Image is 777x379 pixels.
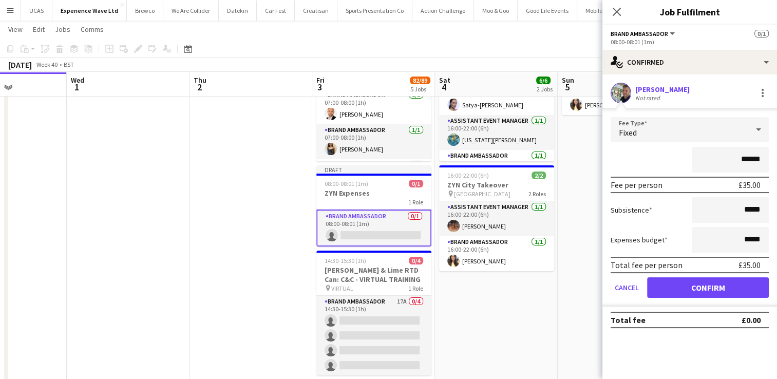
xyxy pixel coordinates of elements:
button: UCAS [21,1,52,21]
app-card-role: Brand Ambassador1/112:00-18:00 (6h)[PERSON_NAME] [562,80,677,115]
div: Fee per person [611,180,662,190]
div: Total fee [611,315,646,325]
h3: [PERSON_NAME] & Lime RTD Can: C&C - VIRTUAL TRAINING [316,266,431,284]
button: Brand Ambassador [611,30,676,37]
div: 2 Jobs [537,85,553,93]
button: We Are Collider [163,1,219,21]
div: 08:00-08:01 (1m) [611,38,769,46]
button: Creatisan [295,1,337,21]
a: View [4,23,27,36]
button: Car Fest [257,1,295,21]
button: Confirm [647,277,769,298]
span: Edit [33,25,45,34]
app-card-role: Assistant Event Manager1/116:00-22:00 (6h)[US_STATE][PERSON_NAME] [439,115,554,150]
a: Edit [29,23,49,36]
a: Comms [77,23,108,36]
span: Sun [562,75,574,85]
div: Total fee per person [611,260,683,270]
button: Sports Presentation Co [337,1,412,21]
h3: ZYN City Takeover [439,180,554,189]
span: 1 [69,81,84,93]
button: Moo & Goo [474,1,518,21]
button: Action Challenge [412,1,474,21]
app-card-role: Brand Ambassador17A0/414:30-15:30 (1h) [316,296,431,375]
button: Experience Wave Ltd [52,1,127,21]
div: £35.00 [738,180,761,190]
span: 14:30-15:30 (1h) [325,257,366,264]
span: Jobs [55,25,70,34]
span: 2 Roles [528,190,546,198]
span: 3 [315,81,325,93]
span: 0/1 [409,180,423,187]
app-card-role: Brand Ambassador1/107:00-08:00 (1h)[PERSON_NAME] [316,124,431,159]
span: 2/2 [532,172,546,179]
app-card-role: Brand Ambassador1/1 [316,159,431,194]
span: View [8,25,23,34]
h3: Job Fulfilment [602,5,777,18]
h3: ZYN Expenses [316,188,431,198]
span: 1 Role [408,285,423,292]
button: Datekin [219,1,257,21]
div: £0.00 [742,315,761,325]
div: Confirmed [602,50,777,74]
div: Draft [316,165,431,174]
span: 0/1 [754,30,769,37]
app-card-role: Brand Ambassador1/116:00-22:00 (6h) [439,150,554,185]
span: 82/89 [410,77,430,84]
app-card-role: Brand Ambassador1/113:00-20:00 (7h)Satya-[PERSON_NAME] [439,80,554,115]
app-card-role: Brand Ambassador1/107:00-08:00 (1h)[PERSON_NAME] [316,89,431,124]
span: Thu [194,75,206,85]
span: 4 [438,81,450,93]
span: Brand Ambassador [611,30,668,37]
span: 2 [192,81,206,93]
a: Jobs [51,23,74,36]
button: Mobile Photo Booth [GEOGRAPHIC_DATA] [577,1,701,21]
div: Not rated [635,94,662,102]
span: 5 [560,81,574,93]
span: Fri [316,75,325,85]
div: [DATE] [8,60,32,70]
span: 1 Role [408,198,423,206]
span: Week 40 [34,61,60,68]
button: Cancel [611,277,643,298]
app-card-role: Brand Ambassador0/108:00-08:01 (1m) [316,210,431,247]
span: 16:00-22:00 (6h) [447,172,489,179]
app-job-card: 14:30-15:30 (1h)0/4[PERSON_NAME] & Lime RTD Can: C&C - VIRTUAL TRAINING VIRTUAL1 RoleBrand Ambass... [316,251,431,375]
span: 0/4 [409,257,423,264]
span: Comms [81,25,104,34]
span: Sat [439,75,450,85]
span: Wed [71,75,84,85]
app-job-card: 16:00-22:00 (6h)2/2ZYN City Takeover [GEOGRAPHIC_DATA]2 RolesAssistant Event Manager1/116:00-22:0... [439,165,554,271]
label: Subsistence [611,205,652,215]
app-card-role: Brand Ambassador1/116:00-22:00 (6h)[PERSON_NAME] [439,236,554,271]
div: £35.00 [738,260,761,270]
button: Brewco [127,1,163,21]
div: [PERSON_NAME] [635,85,690,94]
span: Fixed [619,127,637,138]
span: [GEOGRAPHIC_DATA] [454,190,510,198]
app-card-role: Assistant Event Manager1/116:00-22:00 (6h)[PERSON_NAME] [439,201,554,236]
button: Good Life Events [518,1,577,21]
label: Expenses budget [611,235,668,244]
div: BST [64,61,74,68]
app-job-card: Draft08:00-08:01 (1m)0/1ZYN Expenses1 RoleBrand Ambassador0/108:00-08:01 (1m) [316,165,431,247]
div: 5 Jobs [410,85,430,93]
span: 08:00-08:01 (1m) [325,180,368,187]
span: 6/6 [536,77,551,84]
span: VIRTUAL [331,285,353,292]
